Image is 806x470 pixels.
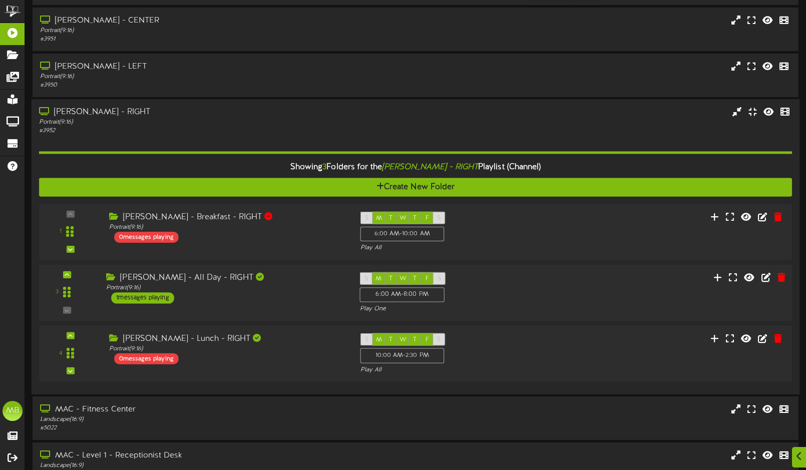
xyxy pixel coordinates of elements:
[109,345,345,353] div: Portrait ( 9:16 )
[360,227,445,241] div: 6:00 AM - 10:00 AM
[389,215,392,222] span: T
[111,293,174,304] div: 1 messages playing
[106,272,344,284] div: [PERSON_NAME] - All Day - RIGHT
[399,336,407,343] span: W
[106,284,344,292] div: Portrait ( 9:16 )
[382,163,479,172] i: [PERSON_NAME] - RIGHT
[39,127,344,136] div: # 3952
[389,336,392,343] span: T
[40,15,344,27] div: [PERSON_NAME] - CENTER
[360,305,535,313] div: Play One
[438,275,441,282] span: S
[413,336,417,343] span: T
[364,275,368,282] span: S
[40,424,344,432] div: # 5022
[40,81,344,90] div: # 3950
[40,450,344,461] div: MAC - Level 1 - Receptionist Desk
[109,333,345,345] div: [PERSON_NAME] - Lunch - RIGHT
[40,73,344,81] div: Portrait ( 9:16 )
[39,118,344,127] div: Portrait ( 9:16 )
[365,336,368,343] span: S
[114,232,178,243] div: 0 messages playing
[39,178,792,197] button: Create New Folder
[360,348,445,363] div: 10:00 AM - 2:30 PM
[32,157,800,178] div: Showing Folders for the Playlist (Channel)
[376,215,382,222] span: M
[413,215,417,222] span: T
[360,365,534,374] div: Play All
[39,107,344,118] div: [PERSON_NAME] - RIGHT
[40,461,344,470] div: Landscape ( 16:9 )
[40,61,344,73] div: [PERSON_NAME] - LEFT
[399,275,407,282] span: W
[3,401,23,421] div: MB
[360,244,534,252] div: Play All
[389,275,392,282] span: T
[40,415,344,424] div: Landscape ( 16:9 )
[437,336,441,343] span: S
[360,287,445,302] div: 6:00 AM - 8:00 PM
[40,35,344,44] div: # 3951
[365,215,368,222] span: S
[40,27,344,35] div: Portrait ( 9:16 )
[114,353,178,364] div: 0 messages playing
[109,212,345,223] div: [PERSON_NAME] - Breakfast - RIGHT
[413,275,417,282] span: T
[375,275,381,282] span: M
[40,404,344,415] div: MAC - Fitness Center
[426,336,429,343] span: F
[437,215,441,222] span: S
[109,223,345,232] div: Portrait ( 9:16 )
[426,215,429,222] span: F
[426,275,429,282] span: F
[322,163,326,172] span: 3
[399,215,407,222] span: W
[376,336,382,343] span: M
